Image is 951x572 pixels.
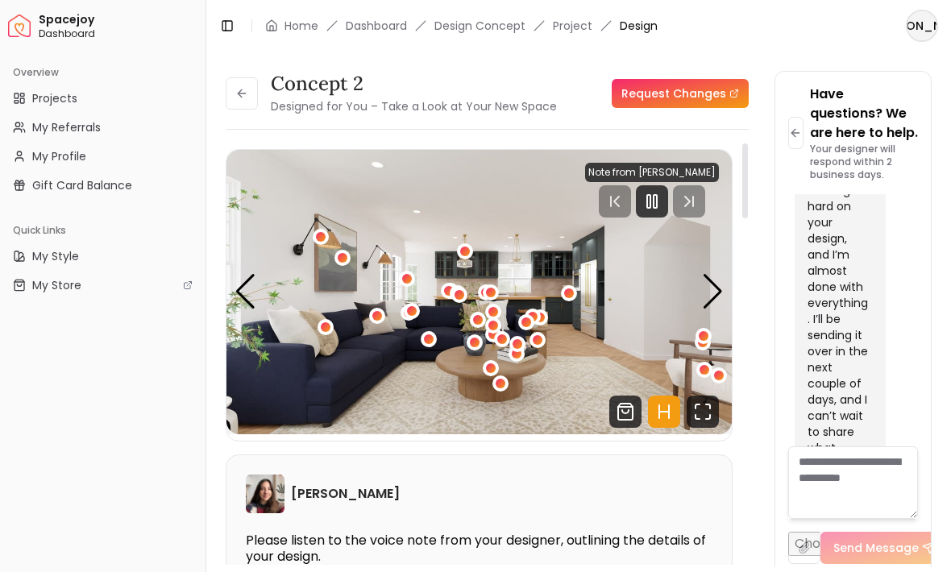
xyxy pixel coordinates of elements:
[226,150,732,434] div: Carousel
[32,177,132,193] span: Gift Card Balance
[32,148,86,164] span: My Profile
[906,10,938,42] button: [PERSON_NAME]
[810,85,918,143] p: Have questions? We are here to help.
[609,396,642,428] svg: Shop Products from this design
[6,143,199,169] a: My Profile
[642,192,662,211] svg: Pause
[6,172,199,198] a: Gift Card Balance
[6,60,199,85] div: Overview
[8,15,31,37] a: Spacejoy
[6,85,199,111] a: Projects
[648,396,680,428] svg: Hotspots Toggle
[907,11,936,40] span: [PERSON_NAME]
[702,274,724,309] div: Next slide
[246,475,284,513] img: Maria Castillero
[246,533,712,565] p: Please listen to the voice note from your designer, outlining the details of your design.
[39,13,199,27] span: Spacejoy
[271,98,557,114] small: Designed for You – Take a Look at Your New Space
[6,272,199,298] a: My Store
[265,18,658,34] nav: breadcrumb
[284,18,318,34] a: Home
[235,274,256,309] div: Previous slide
[32,277,81,293] span: My Store
[434,18,525,34] li: Design Concept
[32,119,101,135] span: My Referrals
[226,150,732,434] div: 1 / 8
[687,396,719,428] svg: Fullscreen
[585,163,719,182] div: Note from [PERSON_NAME]
[291,484,400,504] h6: [PERSON_NAME]
[271,71,557,97] h3: Concept 2
[810,143,918,181] p: Your designer will respond within 2 business days.
[612,79,749,108] a: Request Changes
[6,218,199,243] div: Quick Links
[346,18,407,34] a: Dashboard
[39,27,199,40] span: Dashboard
[226,150,732,434] img: Design Render 1
[620,18,658,34] span: Design
[32,90,77,106] span: Projects
[553,18,592,34] a: Project
[6,243,199,269] a: My Style
[32,248,79,264] span: My Style
[6,114,199,140] a: My Referrals
[8,15,31,37] img: Spacejoy Logo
